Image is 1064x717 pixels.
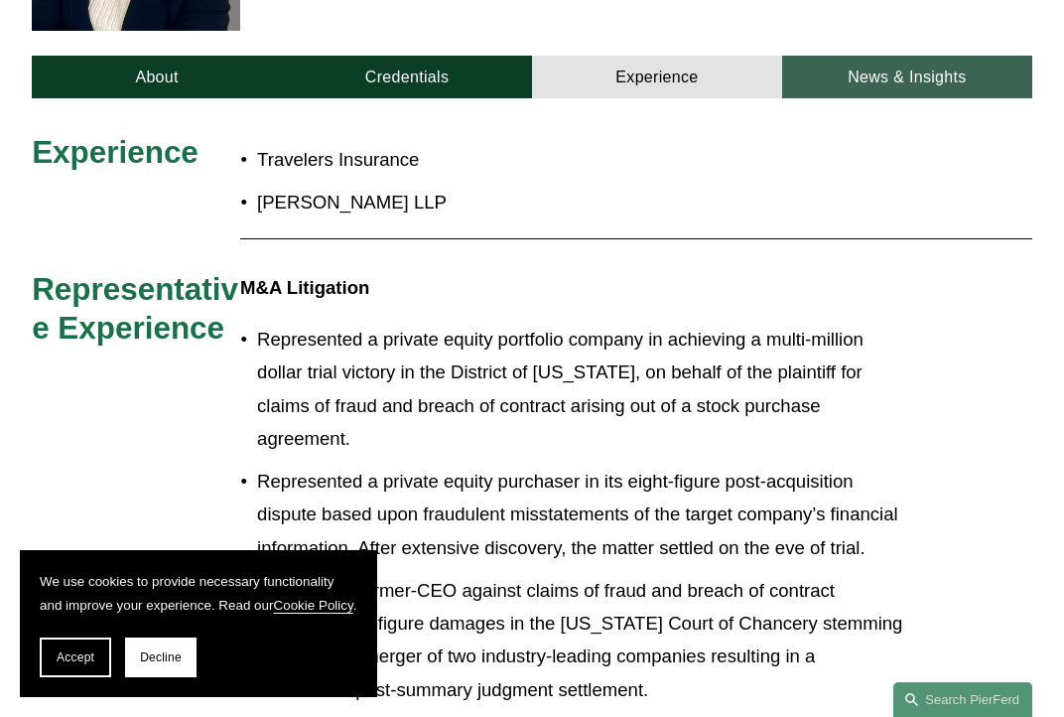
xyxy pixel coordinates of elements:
a: Experience [532,56,782,98]
span: Experience [32,135,199,170]
a: News & Insights [782,56,1032,98]
strong: M&A Litigation [240,277,369,298]
p: Travelers Insurance [257,143,907,176]
a: About [32,56,282,98]
button: Accept [40,638,111,677]
p: [PERSON_NAME] LLP [257,186,907,218]
span: Representative Experience [32,272,238,346]
section: Cookie banner [20,550,377,697]
a: Credentials [282,56,532,98]
span: Accept [57,650,94,664]
span: Decline [140,650,182,664]
button: Decline [125,638,197,677]
p: Represented a private equity purchaser in its eight-figure post-acquisition dispute based upon fr... [257,465,907,564]
a: Cookie Policy [274,598,353,613]
p: Defended a former-CEO against claims of fraud and breach of contract asserting nine-figure damage... [257,574,907,707]
a: Search this site [893,682,1032,717]
p: Represented a private equity portfolio company in achieving a multi-million dollar trial victory ... [257,323,907,456]
p: We use cookies to provide necessary functionality and improve your experience. Read our . [40,570,357,618]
